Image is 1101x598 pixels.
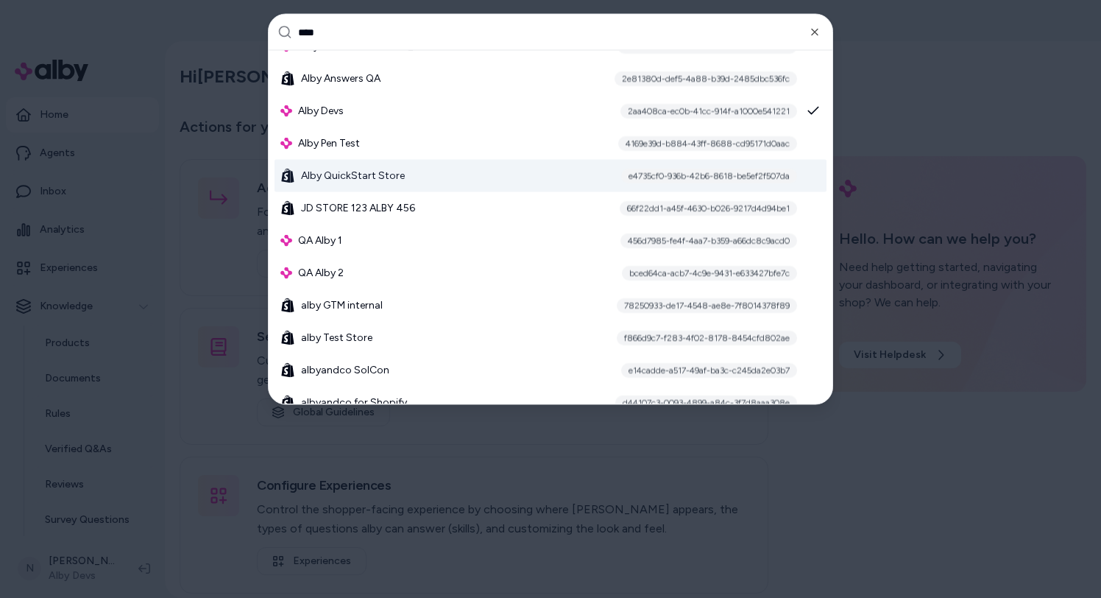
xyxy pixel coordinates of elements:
span: albyandco for Shopify [301,395,407,410]
div: 66f22dd1-a45f-4630-b026-9217d4d94be1 [620,201,797,216]
img: alby Logo [280,105,292,117]
div: e4735cf0-936b-42b6-8618-be5ef2f507da [621,169,797,183]
div: Suggestions [269,51,832,404]
span: Alby Devs [298,104,344,119]
div: 2e81380d-def5-4a88-b39d-2485dbc536fc [615,71,797,86]
span: alby Test Store [301,331,372,345]
span: albyandco SolCon [301,363,389,378]
img: alby Logo [280,138,292,149]
div: f866d9c7-f283-4f02-8178-8454cfd802ae [617,331,797,345]
span: QA Alby 2 [298,266,344,281]
span: QA Alby 1 [298,233,342,248]
span: Alby Pen Test [298,136,360,151]
div: 4169e39d-b884-43ff-8688-cd95171d0aac [618,136,797,151]
span: JD STORE 123 ALBY 456 [301,201,415,216]
img: alby Logo [280,235,292,247]
div: e14cadde-a517-49af-ba3c-c245da2e03b7 [621,363,797,378]
div: 456d7985-fe4f-4aa7-b359-a66dc8c9acd0 [620,233,797,248]
div: 78250933-de17-4548-ae8e-7f8014378f89 [617,298,797,313]
span: Alby Answers QA [301,71,380,86]
span: alby GTM internal [301,298,383,313]
div: d44107c3-0093-4899-a84c-3f7d8aaa308e [615,395,797,410]
span: Alby QuickStart Store [301,169,405,183]
img: alby Logo [280,267,292,279]
div: bced64ca-acb7-4c9e-9431-e633427bfe7c [622,266,797,281]
div: 2aa408ca-ec0b-41cc-914f-a1000e541221 [620,104,797,119]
